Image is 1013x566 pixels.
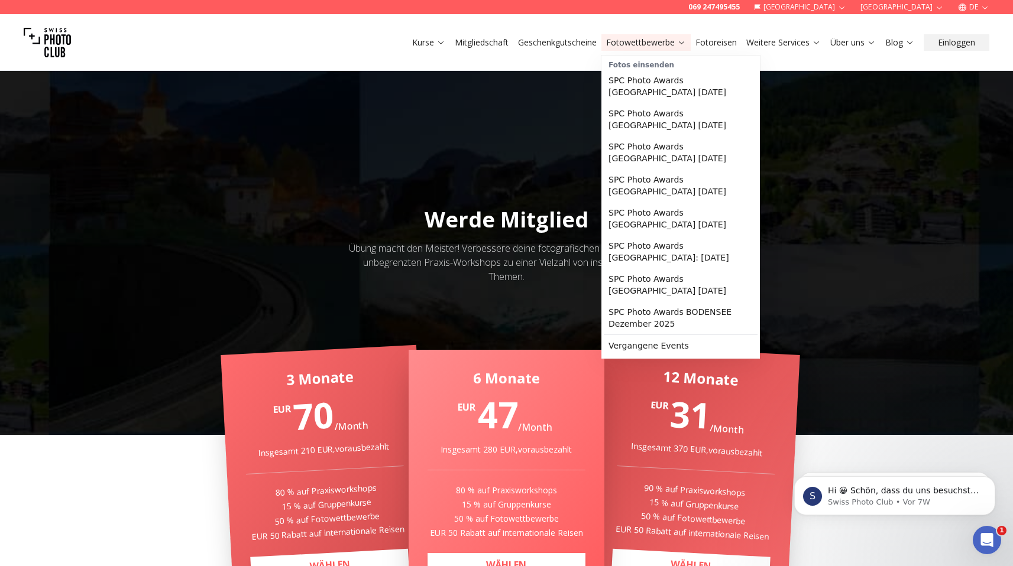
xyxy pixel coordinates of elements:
span: Werde Mitglied [425,205,588,234]
div: 6 Monate [428,369,585,388]
a: SPC Photo Awards [GEOGRAPHIC_DATA] [DATE] [604,136,758,169]
button: Fotoreisen [691,34,742,51]
button: Blog [881,34,919,51]
button: Mitgliedschaft [450,34,513,51]
div: Fotos einsenden [604,58,758,70]
span: EUR [272,402,290,417]
a: SPC Photo Awards [GEOGRAPHIC_DATA]: [DATE] [604,235,758,268]
p: 15 % auf Gruppenkurse [615,495,773,515]
a: 069 247495455 [688,2,740,12]
span: / Month [518,421,552,434]
button: Kurse [407,34,450,51]
a: Weitere Services [746,37,821,48]
iframe: Intercom live chat [973,526,1001,554]
img: Swiss photo club [24,19,71,66]
a: SPC Photo Awards [GEOGRAPHIC_DATA] [DATE] [604,103,758,136]
span: / Month [334,418,368,433]
button: Fotowettbewerbe [601,34,691,51]
button: Einloggen [924,34,989,51]
a: SPC Photo Awards [GEOGRAPHIC_DATA] [DATE] [604,169,758,202]
p: 50 % auf Fotowettbewerbe [248,509,406,529]
span: / Month [710,421,745,436]
div: 12 Monate [622,365,780,392]
a: Kurse [412,37,445,48]
span: EUR [458,400,475,414]
span: 70 [292,390,335,440]
button: Über uns [826,34,881,51]
p: EUR 50 Rabatt auf internationale Reisen [248,523,406,543]
span: EUR [650,398,669,413]
a: SPC Photo Awards [GEOGRAPHIC_DATA] [DATE] [604,268,758,301]
p: EUR 50 Rabatt auf internationale Reisen [613,523,771,543]
a: SPC Photo Awards BODENSEE Dezember 2025 [604,301,758,334]
a: Über uns [830,37,876,48]
a: Vergangene Events [604,335,758,356]
div: Übung macht den Meister! Verbessere deine fotografischen Fähigkeiten mit unbegrenzten Praxis-Work... [346,241,668,284]
a: SPC Photo Awards [GEOGRAPHIC_DATA] [DATE] [604,70,758,103]
p: 50 % auf Fotowettbewerbe [614,509,772,529]
div: 3 Monate [240,365,399,392]
a: Blog [885,37,914,48]
a: Geschenkgutscheine [518,37,597,48]
span: 1 [997,526,1006,535]
a: SPC Photo Awards [GEOGRAPHIC_DATA] [DATE] [604,202,758,235]
p: 15 % auf Gruppenkurse [428,499,585,510]
div: Insgesamt 210 EUR , vorausbezahlt [244,440,402,460]
span: 47 [478,391,518,439]
iframe: Intercom notifications Nachricht [776,451,1013,534]
div: Insgesamt 280 EUR , vorausbezahlt [428,444,585,456]
a: Fotowettbewerbe [606,37,686,48]
p: 50 % auf Fotowettbewerbe [428,513,585,525]
span: 31 [669,389,711,440]
button: Weitere Services [742,34,826,51]
p: EUR 50 Rabatt auf internationale Reisen [428,527,585,539]
p: 90 % auf Praxisworkshops [616,480,773,500]
p: 80 % auf Praxisworkshops [428,484,585,496]
a: Mitgliedschaft [455,37,509,48]
p: 80 % auf Praxisworkshops [247,480,404,500]
p: 15 % auf Gruppenkurse [247,495,405,515]
div: Insgesamt 370 EUR , vorausbezahlt [618,440,776,460]
button: Geschenkgutscheine [513,34,601,51]
a: Fotoreisen [695,37,737,48]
